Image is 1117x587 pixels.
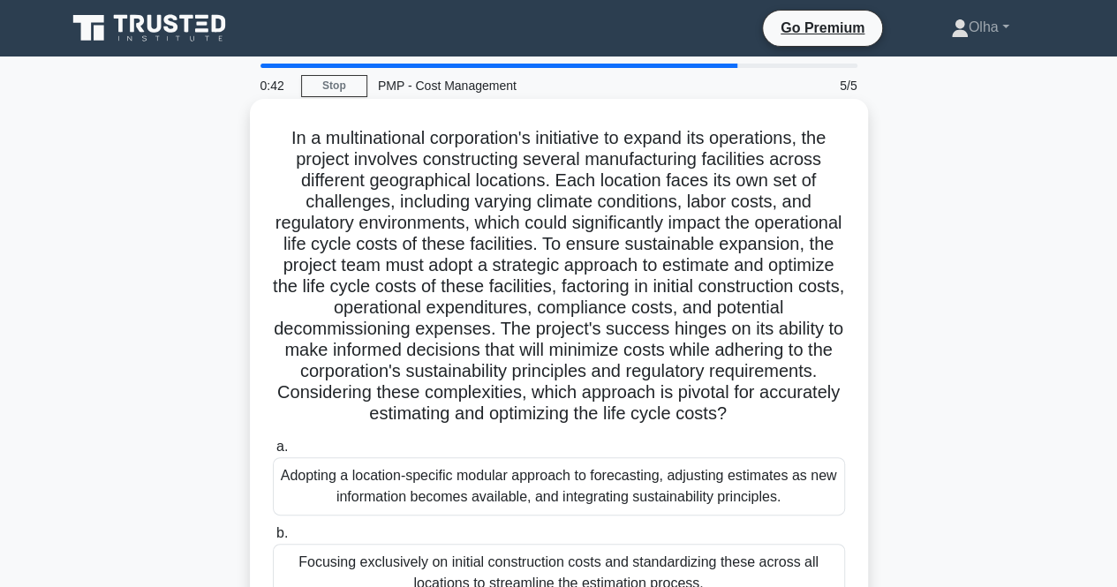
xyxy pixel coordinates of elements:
[909,10,1052,45] a: Olha
[271,127,847,425] h5: In a multinational corporation's initiative to expand its operations, the project involves constr...
[765,68,868,103] div: 5/5
[301,75,367,97] a: Stop
[276,525,288,540] span: b.
[367,68,610,103] div: PMP - Cost Management
[250,68,301,103] div: 0:42
[276,439,288,454] span: a.
[770,17,875,39] a: Go Premium
[273,457,845,516] div: Adopting a location-specific modular approach to forecasting, adjusting estimates as new informat...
